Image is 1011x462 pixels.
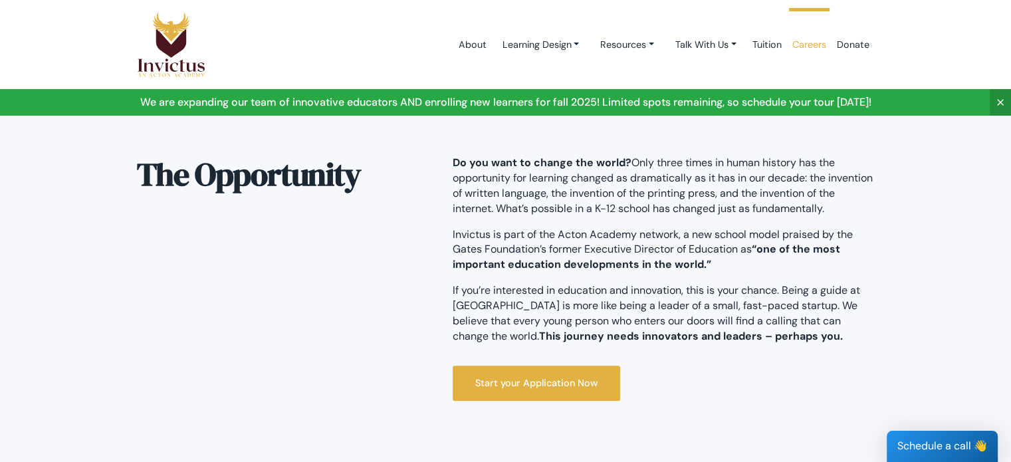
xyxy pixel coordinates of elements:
a: Resources [590,33,665,57]
a: Donate [832,17,875,73]
a: Careers [787,17,832,73]
a: Tuition [747,17,787,73]
a: About [453,17,491,73]
strong: “one of the most important education developments in the world.” [453,242,840,271]
h2: The Opportunity [137,156,433,194]
p: Only three times in human history has the opportunity for learning changed as dramatically as it ... [453,156,875,217]
a: Start your Application Now [453,366,620,401]
img: Logo [137,11,206,78]
strong: Do you want to change the world? [453,156,631,170]
strong: This journey needs innovators and leaders – perhaps you. [539,329,843,343]
p: If you’re interested in education and innovation, this is your chance. Being a guide at [GEOGRAPH... [453,283,875,344]
a: Talk With Us [665,33,747,57]
p: Invictus is part of the Acton Academy network, a new school model praised by the Gates Foundation... [453,227,875,273]
a: Learning Design [491,33,590,57]
div: Schedule a call 👋 [887,431,998,462]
